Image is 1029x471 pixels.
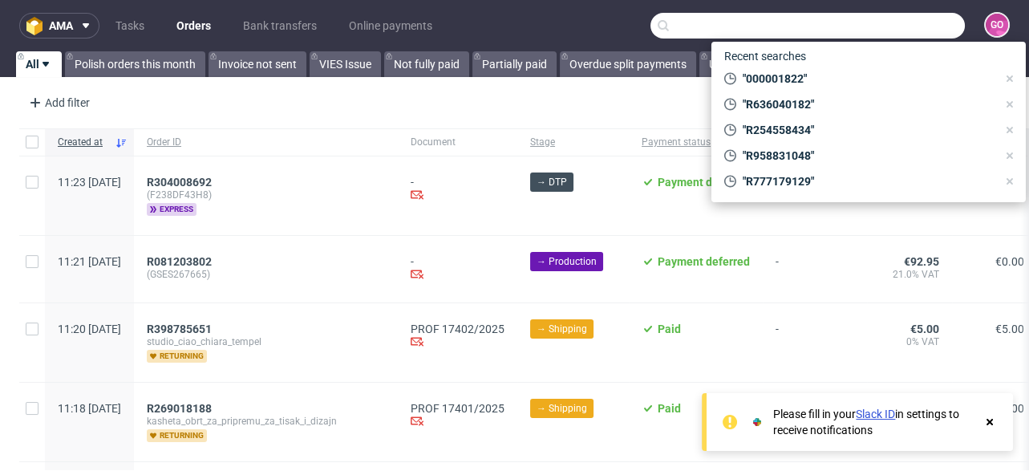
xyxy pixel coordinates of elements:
a: PROF 17402/2025 [411,323,504,335]
span: - [776,255,854,283]
a: R081203802 [147,255,215,268]
span: 21.0% VAT [880,268,939,281]
span: Payment status [642,136,750,149]
span: → Shipping [537,322,587,336]
a: Bank transfers [233,13,326,39]
span: Order ID [147,136,385,149]
a: All [16,51,62,77]
span: → DTP [537,175,567,189]
span: returning [147,429,207,442]
a: Orders [167,13,221,39]
a: Invoice not sent [209,51,306,77]
span: Created at [58,136,108,149]
span: Paid [658,323,681,335]
span: ama [49,20,73,31]
span: Paid [658,402,681,415]
span: €0.00 [995,255,1024,268]
a: R398785651 [147,323,215,335]
a: R269018188 [147,402,215,415]
span: express [147,203,196,216]
span: "R958831048" [736,148,997,164]
span: "R254558434" [736,122,997,138]
span: → Shipping [537,401,587,416]
span: "000001822" [736,71,997,87]
span: €92.95 [904,255,939,268]
span: R304008692 [147,176,212,189]
span: "R777179129" [736,173,997,189]
span: Payment deferred [658,176,750,189]
img: Slack [749,414,765,430]
div: - [411,176,504,204]
span: → Production [537,254,597,269]
span: returning [147,350,207,363]
div: Please fill in your in settings to receive notifications [773,406,974,438]
a: Slack ID [856,408,895,420]
a: R304008692 [147,176,215,189]
span: 0% VAT [880,335,939,348]
span: Stage [530,136,616,149]
a: Overdue split payments [560,51,696,77]
span: (F238DF43H8) [147,189,385,201]
a: Unpaid [699,51,754,77]
span: R398785651 [147,323,212,335]
figcaption: GO [986,14,1008,36]
a: Partially paid [472,51,557,77]
span: 11:18 [DATE] [58,402,121,415]
span: €5.00 [910,323,939,335]
span: 11:21 [DATE] [58,255,121,268]
span: 11:20 [DATE] [58,323,121,335]
div: - [411,255,504,283]
span: €5.00 [995,323,1024,335]
a: Tasks [106,13,154,39]
a: Polish orders this month [65,51,205,77]
span: Document [411,136,504,149]
span: "R636040182" [736,96,997,112]
span: studio_ciao_chiara_tempel [147,335,385,348]
a: Online payments [339,13,442,39]
span: R081203802 [147,255,212,268]
a: VIES Issue [310,51,381,77]
span: Payment deferred [658,255,750,268]
span: Recent searches [718,43,812,69]
img: logo [26,17,49,35]
span: R269018188 [147,402,212,415]
span: - [776,323,854,363]
a: Not fully paid [384,51,469,77]
span: kasheta_obrt_za_pripremu_za_tisak_i_dizajn [147,415,385,428]
span: 11:23 [DATE] [58,176,121,189]
a: PROF 17401/2025 [411,402,504,415]
div: Add filter [22,90,93,116]
button: ama [19,13,99,39]
span: (GSES267665) [147,268,385,281]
